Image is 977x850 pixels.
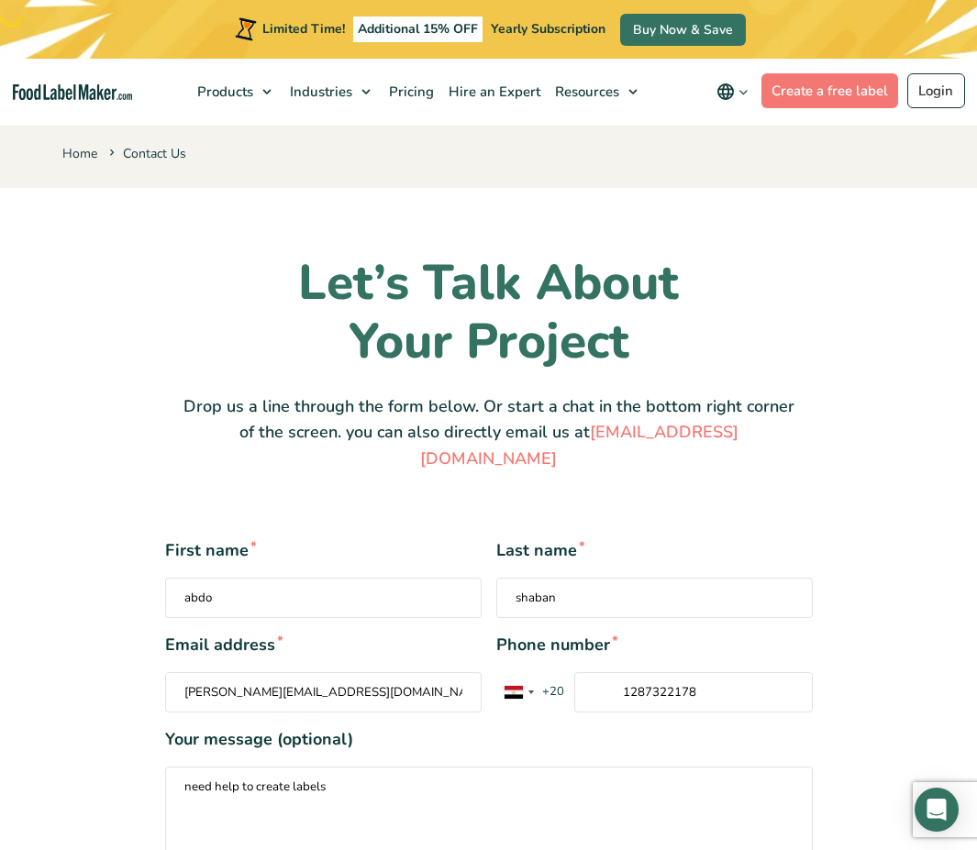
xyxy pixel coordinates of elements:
[491,20,605,38] span: Yearly Subscription
[550,83,621,101] span: Resources
[353,17,483,42] span: Additional 15% OFF
[188,59,281,125] a: Products
[165,538,482,563] span: First name
[761,73,899,108] a: Create a free label
[538,683,570,701] span: +20
[165,633,482,657] span: Email address
[496,538,813,563] span: Last name
[62,145,97,162] a: Home
[165,578,482,618] input: First name*
[496,578,813,618] input: Last name*
[574,672,813,712] input: Phone number* List of countries+20
[546,59,647,125] a: Resources
[380,59,439,125] a: Pricing
[496,633,813,657] span: Phone number
[284,83,354,101] span: Industries
[105,145,186,162] span: Contact Us
[262,20,345,38] span: Limited Time!
[497,673,539,712] div: Egypt (‫مصر‬‎): +20
[620,14,746,46] a: Buy Now & Save
[165,672,482,712] input: Email address*
[281,59,380,125] a: Industries
[907,73,965,108] a: Login
[182,254,796,371] h1: Let’s Talk About Your Project
[165,727,813,752] span: Your message (optional)
[443,83,542,101] span: Hire an Expert
[192,83,255,101] span: Products
[383,83,436,101] span: Pricing
[182,393,796,472] p: Drop us a line through the form below. Or start a chat in the bottom right corner of the screen. ...
[439,59,546,125] a: Hire an Expert
[915,788,959,832] div: Open Intercom Messenger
